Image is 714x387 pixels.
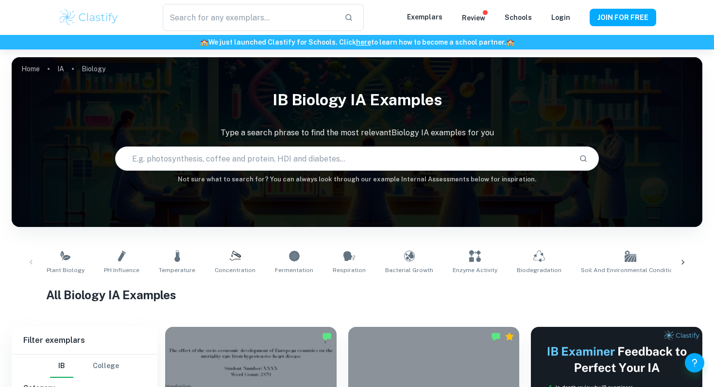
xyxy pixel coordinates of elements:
input: Search for any exemplars... [163,4,337,31]
a: Home [21,62,40,76]
div: Premium [505,332,514,341]
a: here [356,38,371,46]
span: Respiration [333,266,366,274]
h6: We just launched Clastify for Schools. Click to learn how to become a school partner. [2,37,712,48]
h1: IB Biology IA examples [12,84,702,115]
input: E.g. photosynthesis, coffee and protein, HDI and diabetes... [116,145,571,172]
h6: Not sure what to search for? You can always look through our example Internal Assessments below f... [12,175,702,184]
span: 🏫 [506,38,514,46]
p: Review [462,13,485,23]
span: Enzyme Activity [453,266,497,274]
a: IA [57,62,64,76]
a: Login [551,14,570,21]
span: pH Influence [104,266,139,274]
button: Help and Feedback [685,353,704,372]
p: Exemplars [407,12,442,22]
span: Temperature [159,266,195,274]
img: Marked [322,332,332,341]
span: Plant Biology [47,266,85,274]
button: JOIN FOR FREE [590,9,656,26]
img: Clastify logo [58,8,119,27]
p: Type a search phrase to find the most relevant Biology IA examples for you [12,127,702,139]
span: Concentration [215,266,255,274]
img: Marked [491,332,501,341]
div: Filter type choice [50,355,119,378]
span: Biodegradation [517,266,561,274]
button: IB [50,355,73,378]
span: Fermentation [275,266,313,274]
span: 🏫 [200,38,208,46]
span: Soil and Environmental Conditions [581,266,680,274]
h1: All Biology IA Examples [46,286,668,304]
p: Biology [82,64,105,74]
h6: Filter exemplars [12,327,157,354]
button: Search [575,150,592,167]
button: College [93,355,119,378]
a: Schools [505,14,532,21]
span: Bacterial Growth [385,266,433,274]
